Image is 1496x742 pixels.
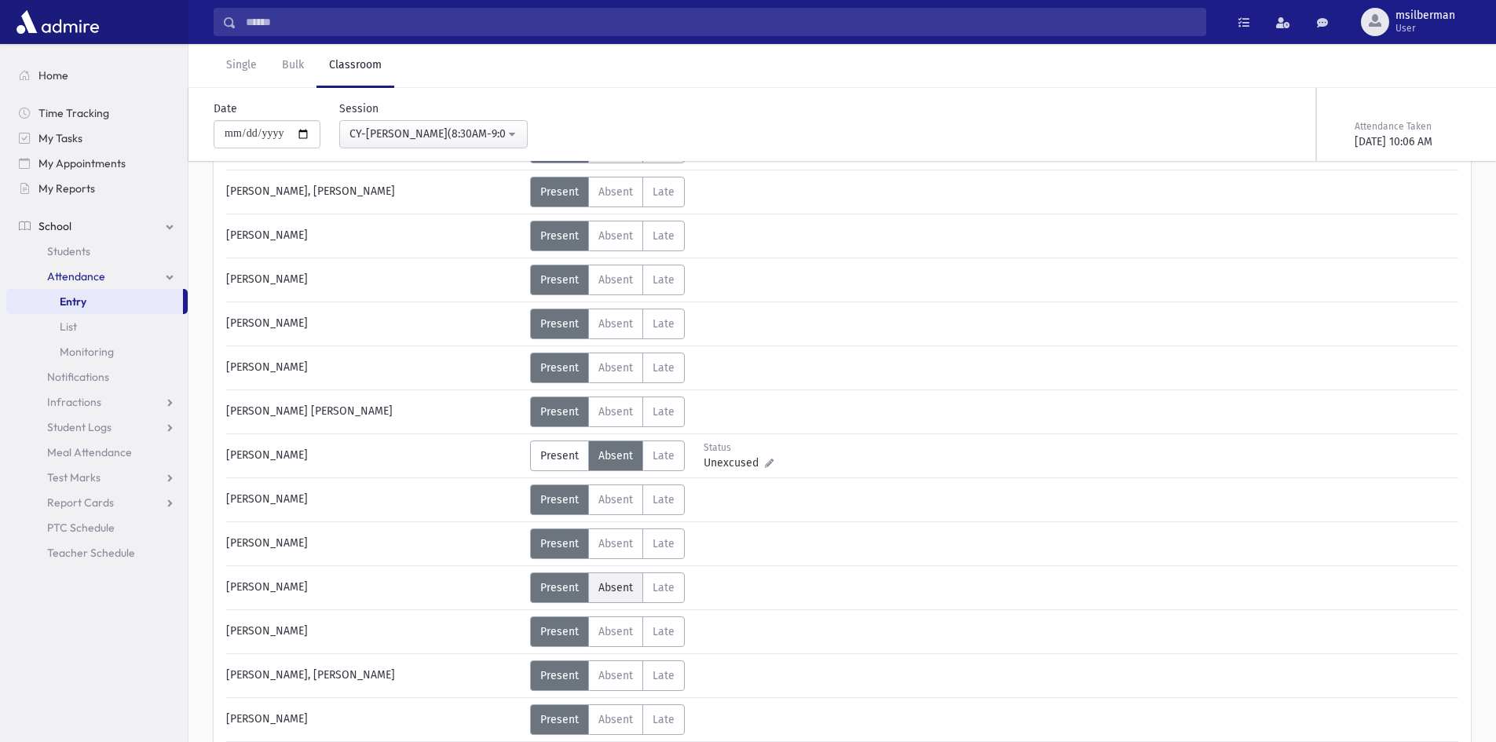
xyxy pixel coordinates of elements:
span: Late [653,229,675,243]
span: Absent [598,229,633,243]
span: Absent [598,317,633,331]
a: Bulk [269,44,316,88]
div: AttTypes [530,177,685,207]
span: Entry [60,294,86,309]
a: Meal Attendance [6,440,188,465]
div: Status [704,440,774,455]
input: Search [236,8,1205,36]
span: Late [653,713,675,726]
span: School [38,219,71,233]
span: Late [653,273,675,287]
div: CY-[PERSON_NAME](8:30AM-9:00AM) [349,126,505,142]
a: List [6,314,188,339]
span: Late [653,537,675,550]
span: Late [653,669,675,682]
div: AttTypes [530,704,685,735]
span: Absent [598,537,633,550]
span: Late [653,361,675,375]
span: Late [653,185,675,199]
div: AttTypes [530,484,685,515]
a: My Reports [6,176,188,201]
span: Present [540,317,579,331]
span: msilberman [1395,9,1455,22]
a: Infractions [6,389,188,415]
span: Late [653,581,675,594]
a: Monitoring [6,339,188,364]
a: Single [214,44,269,88]
span: Test Marks [47,470,101,484]
span: PTC Schedule [47,521,115,535]
span: Present [540,625,579,638]
div: AttTypes [530,528,685,559]
a: Notifications [6,364,188,389]
div: AttTypes [530,572,685,603]
label: Session [339,101,379,117]
a: PTC Schedule [6,515,188,540]
a: Student Logs [6,415,188,440]
span: Present [540,361,579,375]
span: Home [38,68,68,82]
span: Teacher Schedule [47,546,135,560]
div: AttTypes [530,440,685,471]
div: AttTypes [530,353,685,383]
div: Attendance Taken [1355,119,1468,133]
span: Late [653,449,675,462]
span: Present [540,581,579,594]
a: Home [6,63,188,88]
label: Date [214,101,237,117]
a: My Appointments [6,151,188,176]
div: [PERSON_NAME] [218,528,530,559]
div: [PERSON_NAME] [PERSON_NAME] [218,397,530,427]
div: AttTypes [530,397,685,427]
span: Absent [598,713,633,726]
span: Present [540,537,579,550]
img: AdmirePro [13,6,103,38]
span: Absent [598,405,633,419]
span: Absent [598,625,633,638]
span: Monitoring [60,345,114,359]
a: School [6,214,188,239]
a: Classroom [316,44,394,88]
div: [PERSON_NAME] [218,353,530,383]
span: Attendance [47,269,105,283]
span: Late [653,405,675,419]
span: My Reports [38,181,95,196]
span: Present [540,273,579,287]
span: Student Logs [47,420,112,434]
div: [PERSON_NAME] [218,572,530,603]
div: [PERSON_NAME], [PERSON_NAME] [218,177,530,207]
a: Test Marks [6,465,188,490]
span: Time Tracking [38,106,109,120]
span: Present [540,713,579,726]
div: AttTypes [530,660,685,691]
div: AttTypes [530,309,685,339]
span: Absent [598,185,633,199]
span: My Tasks [38,131,82,145]
span: Students [47,244,90,258]
span: List [60,320,77,334]
span: Absent [598,273,633,287]
span: Infractions [47,395,101,409]
a: Report Cards [6,490,188,515]
div: AttTypes [530,616,685,647]
span: Late [653,493,675,506]
span: Present [540,449,579,462]
div: [PERSON_NAME], [PERSON_NAME] [218,660,530,691]
span: My Appointments [38,156,126,170]
span: Present [540,493,579,506]
span: Absent [598,581,633,594]
div: [PERSON_NAME] [218,484,530,515]
a: Attendance [6,264,188,289]
span: Present [540,185,579,199]
a: My Tasks [6,126,188,151]
span: Late [653,317,675,331]
span: Unexcused [704,455,765,471]
span: Report Cards [47,495,114,510]
div: [PERSON_NAME] [218,440,530,471]
span: Absent [598,361,633,375]
a: Teacher Schedule [6,540,188,565]
span: Present [540,405,579,419]
div: AttTypes [530,221,685,251]
div: [DATE] 10:06 AM [1355,133,1468,150]
span: Notifications [47,370,109,384]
